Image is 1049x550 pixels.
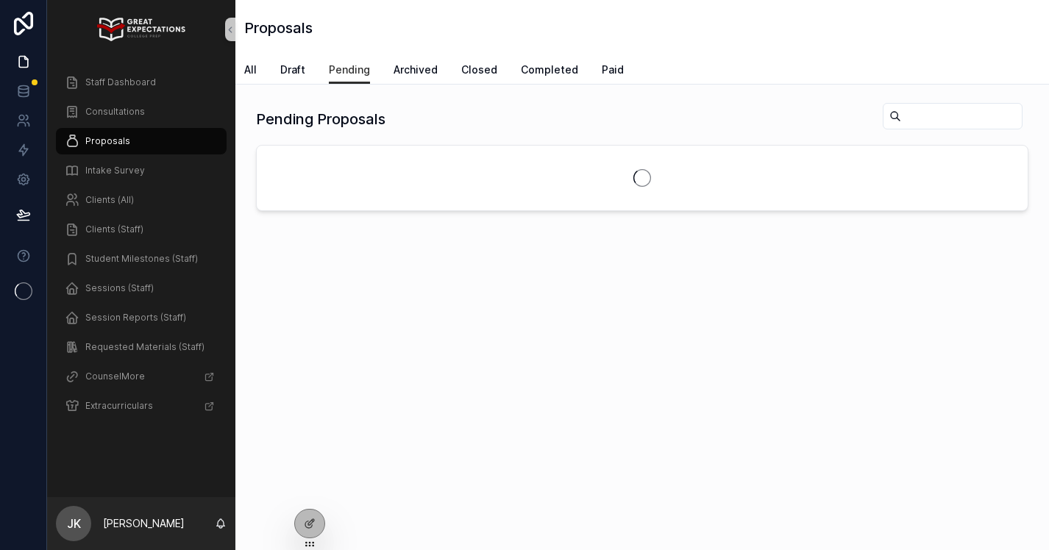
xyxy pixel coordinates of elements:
span: Sessions (Staff) [85,282,154,294]
a: Staff Dashboard [56,69,227,96]
span: Draft [280,63,305,77]
a: Draft [280,57,305,86]
span: Closed [461,63,497,77]
a: Pending [329,57,370,85]
a: Paid [602,57,624,86]
span: Archived [394,63,438,77]
a: CounselMore [56,363,227,390]
span: Clients (All) [85,194,134,206]
a: Archived [394,57,438,86]
img: App logo [97,18,185,41]
span: Student Milestones (Staff) [85,253,198,265]
span: Session Reports (Staff) [85,312,186,324]
a: All [244,57,257,86]
span: All [244,63,257,77]
span: Clients (Staff) [85,224,143,235]
a: Extracurriculars [56,393,227,419]
div: scrollable content [47,59,235,438]
h1: Pending Proposals [256,109,385,129]
span: JK [67,515,81,532]
a: Session Reports (Staff) [56,304,227,331]
a: Intake Survey [56,157,227,184]
span: Completed [521,63,578,77]
span: Requested Materials (Staff) [85,341,205,353]
a: Consultations [56,99,227,125]
span: Consultations [85,106,145,118]
span: Pending [329,63,370,77]
a: Clients (All) [56,187,227,213]
a: Student Milestones (Staff) [56,246,227,272]
a: Requested Materials (Staff) [56,334,227,360]
a: Sessions (Staff) [56,275,227,301]
p: [PERSON_NAME] [103,516,185,531]
h1: Proposals [244,18,313,38]
a: Clients (Staff) [56,216,227,243]
span: Proposals [85,135,130,147]
span: CounselMore [85,371,145,382]
span: Paid [602,63,624,77]
a: Proposals [56,128,227,154]
a: Completed [521,57,578,86]
span: Intake Survey [85,165,145,176]
span: Staff Dashboard [85,76,156,88]
span: Extracurriculars [85,400,153,412]
a: Closed [461,57,497,86]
